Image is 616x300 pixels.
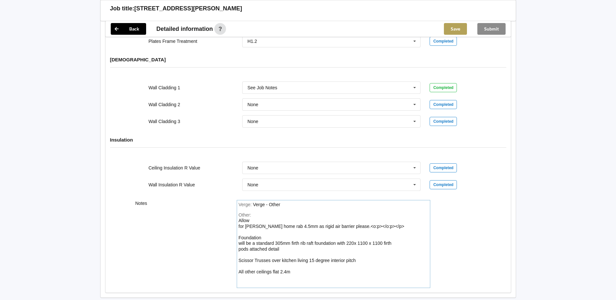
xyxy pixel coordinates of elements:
[239,202,253,207] span: Verge :
[247,119,258,124] div: None
[430,117,457,126] div: Completed
[111,23,146,35] button: Back
[237,200,430,288] form: notes-field
[430,37,457,46] div: Completed
[239,218,404,274] div: Other
[148,39,197,44] label: Plates Frame Treatment
[247,182,258,187] div: None
[247,166,258,170] div: None
[131,200,232,288] div: Notes
[430,180,457,189] div: Completed
[157,26,213,32] span: Detailed information
[247,102,258,107] div: None
[148,85,180,90] label: Wall Cladding 1
[110,137,506,143] h4: Insulation
[253,202,280,207] div: Verge
[444,23,467,35] button: Save
[148,102,180,107] label: Wall Cladding 2
[110,5,134,12] h3: Job title:
[148,119,180,124] label: Wall Cladding 3
[430,163,457,172] div: Completed
[148,182,195,187] label: Wall Insulation R Value
[430,83,457,92] div: Completed
[110,56,506,63] h4: [DEMOGRAPHIC_DATA]
[247,85,277,90] div: See Job Notes
[134,5,242,12] h3: [STREET_ADDRESS][PERSON_NAME]
[247,39,257,44] div: H1.2
[430,100,457,109] div: Completed
[239,212,251,218] span: Other:
[148,165,200,170] label: Ceiling Insulation R Value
